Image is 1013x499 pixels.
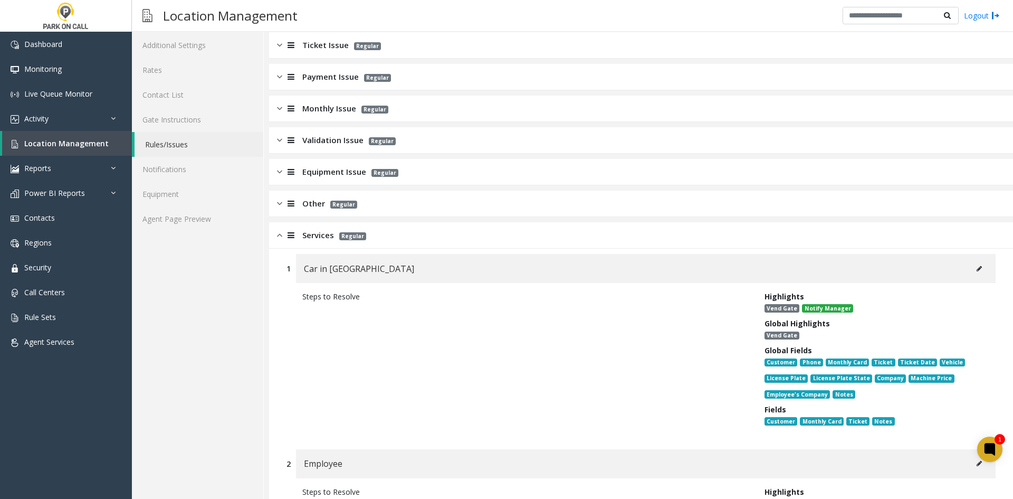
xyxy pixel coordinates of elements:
span: Call Centers [24,287,65,297]
span: Payment Issue [302,71,359,83]
span: Employee's Company [764,390,830,399]
img: 'icon' [11,165,19,173]
img: closed [277,197,282,210]
span: Regular [364,74,391,82]
a: Rates [132,58,263,82]
span: Vend Gate [764,332,799,340]
a: Location Management [2,131,132,156]
span: Agent Services [24,337,74,347]
img: 'icon' [11,140,19,148]
span: Monthly Card [826,359,869,367]
img: 'icon' [11,289,19,297]
a: Equipment [132,182,263,206]
span: Regions [24,238,52,248]
img: 'icon' [11,41,19,49]
span: Notify Manager [802,304,853,313]
div: Steps to Resolve [302,291,749,302]
a: Rules/Issues [135,132,263,157]
a: Agent Page Preview [132,206,263,231]
span: Ticket Issue [302,39,349,51]
img: closed [277,39,282,51]
span: Monthly Card [800,417,843,426]
span: Ticket [846,417,869,426]
a: Notifications [132,157,263,182]
span: Ticket [872,359,895,367]
h3: Location Management [158,3,303,29]
span: Activity [24,114,49,124]
img: 'icon' [11,214,19,223]
span: Employee [304,457,342,470]
img: 'icon' [11,115,19,124]
a: Additional Settings [132,33,263,58]
img: closed [277,71,282,83]
span: Validation Issue [302,134,364,146]
span: Global Fields [764,345,812,355]
a: Logout [964,10,1000,21]
span: Regular [339,232,366,240]
img: pageIcon [142,3,152,29]
img: closed [277,102,282,115]
span: Ticket Date [898,359,937,367]
span: Vehicle [940,359,965,367]
span: Other [302,197,325,210]
span: Car in [GEOGRAPHIC_DATA] [304,262,414,276]
span: Equipment Issue [302,166,366,178]
span: License Plate [764,374,808,383]
img: closed [277,134,282,146]
img: 'icon' [11,314,19,322]
img: closed [277,166,282,178]
img: 'icon' [11,90,19,99]
span: Customer [764,359,797,367]
span: Dashboard [24,39,62,49]
span: Services [302,229,334,241]
div: 2 [286,458,291,469]
span: Company [875,374,906,383]
a: Contact List [132,82,263,107]
span: Regular [354,42,381,50]
span: Security [24,262,51,272]
span: Monitoring [24,64,62,74]
span: Notes [833,390,855,399]
img: 'icon' [11,264,19,272]
span: Monthly Issue [302,102,356,115]
span: Global Highlights [764,318,830,328]
span: Fields [764,404,786,415]
span: Highlights [764,487,804,497]
img: opened [277,229,282,241]
img: 'icon' [11,65,19,74]
img: 'icon' [11,190,19,198]
span: Vend Gate [764,304,799,313]
span: Phone [800,359,823,367]
span: License Plate State [810,374,872,383]
span: Regular [330,201,357,209]
div: 1 [286,263,291,274]
span: Highlights [764,291,804,302]
span: Contacts [24,213,55,223]
img: 'icon' [11,338,19,347]
span: Machine Price [909,374,954,383]
span: Rule Sets [24,312,56,322]
span: Location Management [24,138,109,148]
span: Regular [361,106,388,114]
a: Gate Instructions [132,107,263,132]
div: 1 [995,434,1005,445]
span: Notes [872,417,894,426]
span: Live Queue Monitor [24,89,92,99]
span: Customer [764,417,797,426]
span: Power BI Reports [24,188,85,198]
span: Regular [371,169,398,177]
span: Regular [369,137,396,145]
img: 'icon' [11,239,19,248]
img: logout [991,10,1000,21]
div: Steps to Resolve [302,486,749,497]
span: Reports [24,163,51,173]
